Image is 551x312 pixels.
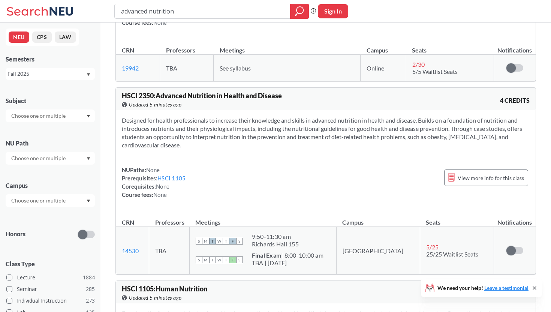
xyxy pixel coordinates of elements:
[6,68,95,80] div: Fall 2025Dropdown arrow
[6,55,95,63] div: Semesters
[494,39,536,55] th: Notifications
[160,39,214,55] th: Professors
[6,284,95,294] label: Seminar
[216,256,223,263] span: W
[252,240,299,248] div: Richards Hall 155
[426,243,439,250] span: 5 / 25
[196,238,202,244] span: S
[318,4,348,18] button: Sign In
[412,61,425,68] span: 2 / 30
[122,64,139,72] a: 19942
[7,154,70,163] input: Choose one or multiple
[153,191,167,198] span: None
[406,39,494,55] th: Seats
[9,31,29,43] button: NEU
[122,166,186,199] div: NUPaths: Prerequisites: Corequisites: Course fees:
[202,238,209,244] span: M
[236,256,243,263] span: S
[214,39,361,55] th: Meetings
[122,285,207,293] span: HSCI 1105 : Human Nutrition
[209,256,216,263] span: T
[412,68,458,75] span: 5/5 Waitlist Seats
[7,70,86,78] div: Fall 2025
[129,294,182,302] span: Updated 5 minutes ago
[129,100,182,109] span: Updated 5 minutes ago
[6,230,25,238] p: Honors
[120,5,285,18] input: Class, professor, course number, "phrase"
[500,96,530,105] span: 4 CREDITS
[361,55,406,81] td: Online
[361,39,406,55] th: Campus
[336,211,420,227] th: Campus
[149,211,190,227] th: Professors
[223,238,229,244] span: T
[7,196,70,205] input: Choose one or multiple
[6,139,95,147] div: NU Path
[86,285,95,293] span: 285
[87,115,90,118] svg: Dropdown arrow
[149,227,190,274] td: TBA
[122,91,282,100] span: HSCI 2350 : Advanced Nutrition in Health and Disease
[223,256,229,263] span: T
[6,194,95,207] div: Dropdown arrow
[229,256,236,263] span: F
[6,97,95,105] div: Subject
[494,211,536,227] th: Notifications
[6,296,95,306] label: Individual Instruction
[229,238,236,244] span: F
[295,6,304,16] svg: magnifying glass
[6,273,95,282] label: Lecture
[153,19,167,26] span: None
[426,250,478,258] span: 25/25 Waitlist Seats
[252,252,281,259] b: Final Exam
[216,238,223,244] span: W
[437,285,529,291] span: We need your help!
[32,31,52,43] button: CPS
[336,227,420,274] td: [GEOGRAPHIC_DATA]
[252,233,299,240] div: 9:50 - 11:30 am
[87,157,90,160] svg: Dropdown arrow
[83,273,95,282] span: 1884
[122,46,134,54] div: CRN
[55,31,76,43] button: LAW
[6,181,95,190] div: Campus
[6,260,95,268] span: Class Type
[290,4,309,19] div: magnifying glass
[146,166,160,173] span: None
[209,238,216,244] span: T
[420,211,494,227] th: Seats
[160,55,214,81] td: TBA
[6,152,95,165] div: Dropdown arrow
[87,199,90,202] svg: Dropdown arrow
[87,73,90,76] svg: Dropdown arrow
[196,256,202,263] span: S
[6,109,95,122] div: Dropdown arrow
[122,247,139,254] a: 14530
[7,111,70,120] input: Choose one or multiple
[122,218,134,226] div: CRN
[252,259,323,267] div: TBA | [DATE]
[202,256,209,263] span: M
[236,238,243,244] span: S
[122,116,530,149] section: Designed for health professionals to increase their knowledge and skills in advanced nutrition in...
[157,175,186,181] a: HSCI 1105
[189,211,336,227] th: Meetings
[220,64,251,72] span: See syllabus
[484,285,529,291] a: Leave a testimonial
[86,297,95,305] span: 273
[156,183,169,190] span: None
[252,252,323,259] div: | 8:00-10:00 am
[458,173,524,183] span: View more info for this class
